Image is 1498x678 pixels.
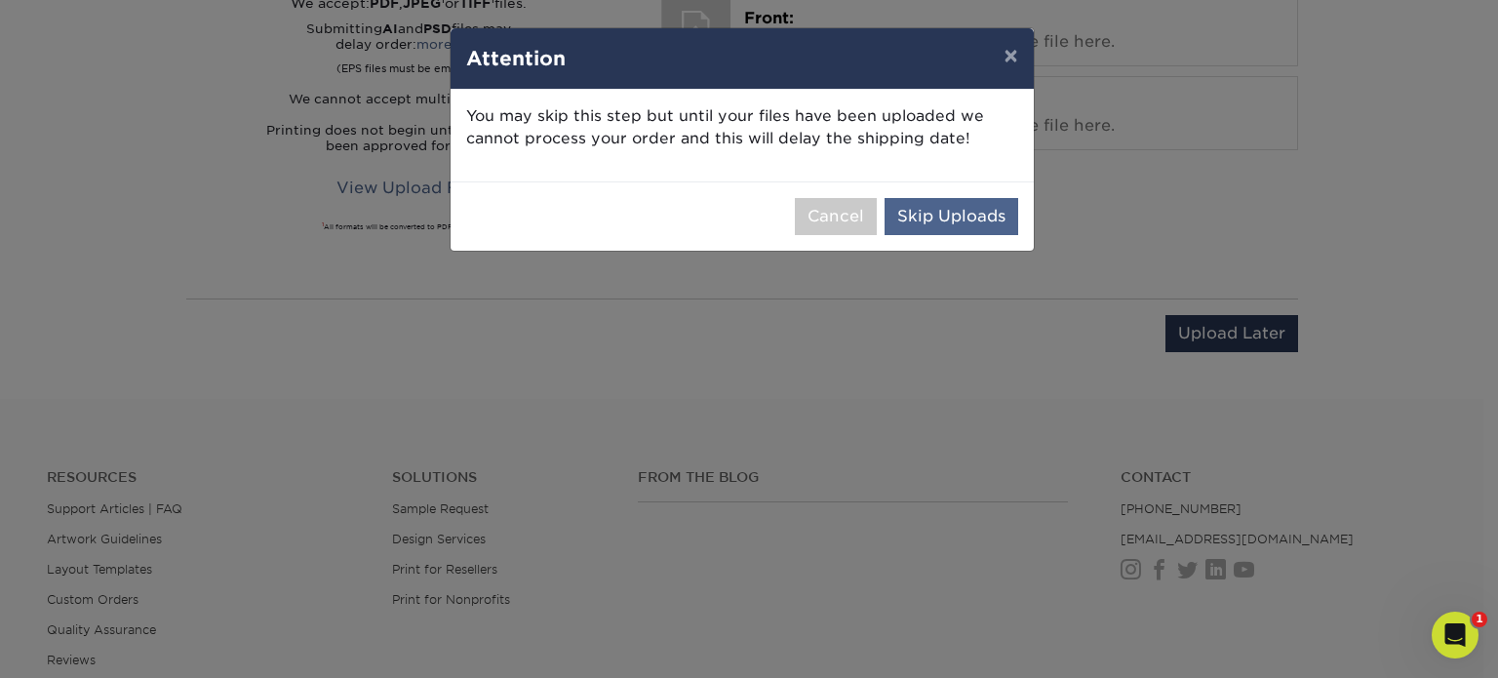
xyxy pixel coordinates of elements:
h4: Attention [466,44,1018,73]
button: × [988,28,1033,83]
iframe: Intercom live chat [1432,612,1478,658]
button: Cancel [795,198,877,235]
p: You may skip this step but until your files have been uploaded we cannot process your order and t... [466,105,1018,150]
span: 1 [1472,612,1487,627]
button: Skip Uploads [885,198,1018,235]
